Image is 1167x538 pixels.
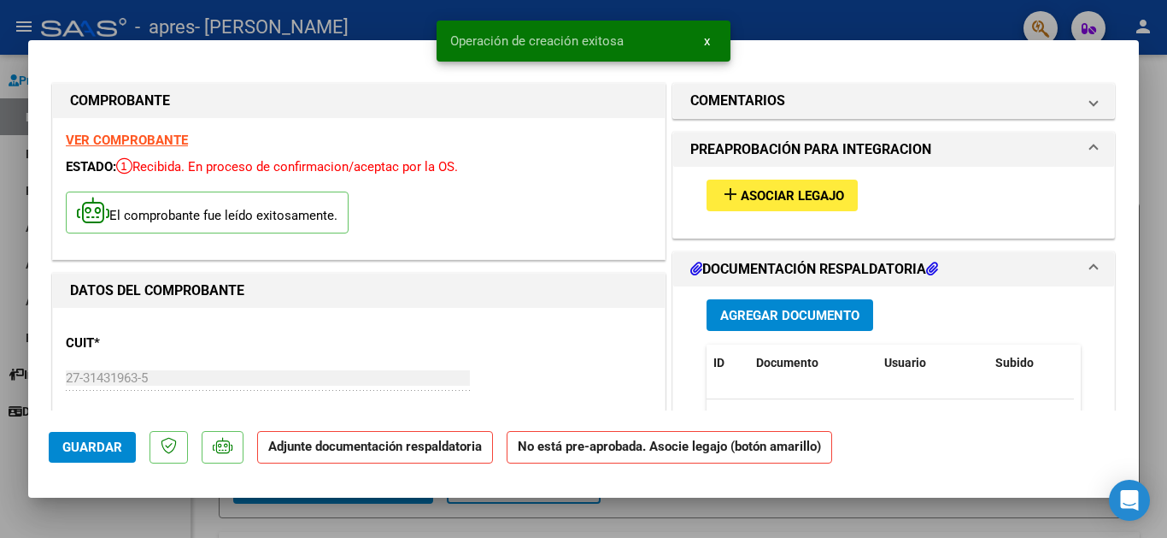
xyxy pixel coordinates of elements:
span: Recibida. En proceso de confirmacion/aceptac por la OS. [116,159,458,174]
span: x [704,33,710,49]
button: Asociar Legajo [707,180,858,211]
span: Operación de creación exitosa [450,33,624,50]
span: Usuario [884,356,926,370]
h1: COMENTARIOS [690,91,785,111]
button: Agregar Documento [707,299,873,331]
span: ID [713,356,724,370]
mat-expansion-panel-header: COMENTARIOS [673,84,1114,118]
span: ESTADO: [66,159,116,174]
span: Asociar Legajo [741,188,844,204]
p: El comprobante fue leído exitosamente. [66,192,349,234]
datatable-header-cell: Usuario [877,345,988,381]
h1: DOCUMENTACIÓN RESPALDATORIA [690,259,938,280]
strong: No está pre-aprobada. Asocie legajo (botón amarillo) [507,431,832,464]
a: VER COMPROBANTE [66,133,188,148]
mat-expansion-panel-header: PREAPROBACIÓN PARA INTEGRACION [673,133,1114,167]
mat-expansion-panel-header: DOCUMENTACIÓN RESPALDATORIA [673,252,1114,287]
datatable-header-cell: ID [707,345,749,381]
h1: PREAPROBACIÓN PARA INTEGRACION [690,139,931,160]
p: CUIT [66,334,242,353]
div: Open Intercom Messenger [1109,480,1150,521]
span: Agregar Documento [720,308,859,323]
strong: DATOS DEL COMPROBANTE [70,282,244,299]
button: x [690,26,724,56]
datatable-header-cell: Subido [988,345,1074,381]
strong: Adjunte documentación respaldatoria [268,439,482,454]
datatable-header-cell: Documento [749,345,877,381]
button: Guardar [49,432,136,463]
mat-icon: add [720,184,741,204]
span: Guardar [62,440,122,455]
div: No data to display [707,399,1074,442]
span: Documento [756,356,818,370]
span: Subido [995,356,1034,370]
div: PREAPROBACIÓN PARA INTEGRACION [673,167,1114,238]
strong: COMPROBANTE [70,92,170,109]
